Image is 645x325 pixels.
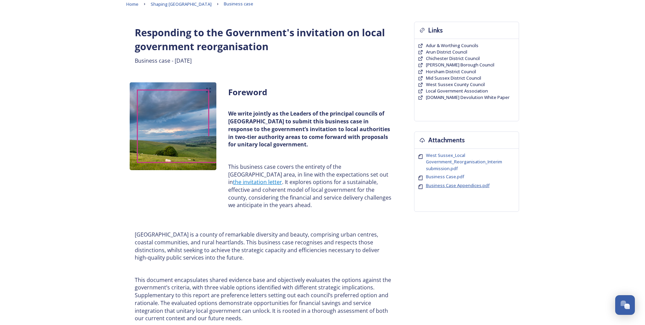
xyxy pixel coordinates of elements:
h3: Attachments [428,135,465,145]
h3: Links [428,25,443,35]
span: Business Case Appendices.pdf [426,182,490,188]
a: Horsham District Council [426,68,476,75]
span: Chichester District Council [426,55,480,61]
span: Home [126,1,138,7]
strong: We write jointly as the Leaders of the principal councils of [GEOGRAPHIC_DATA] to submit this bus... [228,110,391,148]
a: [DOMAIN_NAME] Devolution White Paper [426,94,510,101]
span: Business case [224,1,253,7]
p: This document encapsulates shared evidence base and objectively evaluates the options against the... [135,276,392,322]
a: Local Government Association [426,88,488,94]
span: West Sussex_Local Government_Reorganisation_Interim submission.pdf [426,152,502,171]
button: Open Chat [615,295,635,315]
a: Chichester District Council [426,55,480,62]
span: Business Case.pdf [426,174,464,180]
a: Adur & Worthing Councils [426,42,478,49]
span: Adur & Worthing Councils [426,42,478,48]
p: This business case covers the entirety of the [GEOGRAPHIC_DATA] area, in line with the expectatio... [228,163,392,209]
p: [GEOGRAPHIC_DATA] is a county of remarkable diversity and beauty, comprising urban centres, coast... [135,231,392,262]
a: West Sussex County Council [426,81,485,88]
span: [DOMAIN_NAME] Devolution White Paper [426,94,510,100]
strong: Foreword [228,86,267,98]
a: the invitation letter [233,178,282,186]
span: West Sussex County Council [426,81,485,87]
span: Shaping [GEOGRAPHIC_DATA] [151,1,212,7]
p: Business case - [DATE] [135,57,392,65]
a: Mid Sussex District Council [426,75,481,81]
strong: Responding to the Government's invitation on local government reorganisation [135,26,387,53]
a: [PERSON_NAME] Borough Council [426,62,494,68]
a: Arun District Council [426,49,467,55]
